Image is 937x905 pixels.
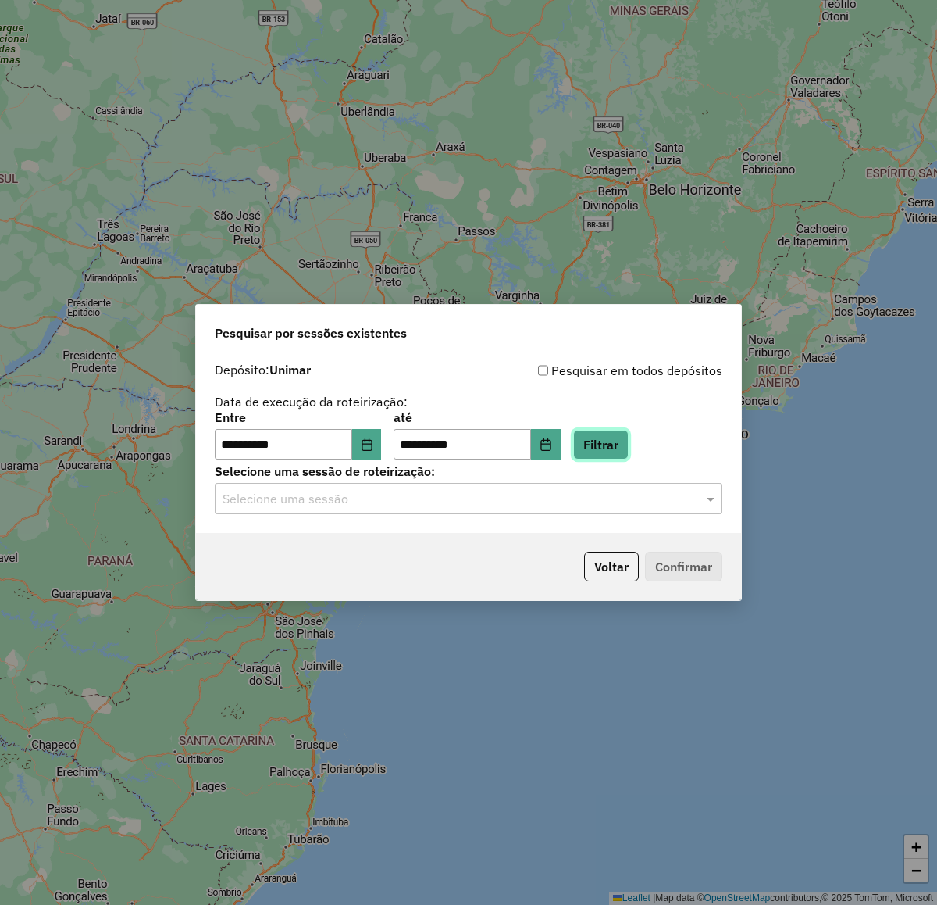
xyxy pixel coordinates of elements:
[269,362,311,377] strong: Unimar
[573,430,629,460] button: Filtrar
[215,324,407,342] span: Pesquisar por sessões existentes
[215,360,311,379] label: Depósito:
[394,408,560,427] label: até
[584,552,639,581] button: Voltar
[352,429,382,460] button: Choose Date
[468,361,722,380] div: Pesquisar em todos depósitos
[215,462,722,481] label: Selecione uma sessão de roteirização:
[215,408,381,427] label: Entre
[215,392,408,411] label: Data de execução da roteirização:
[531,429,561,460] button: Choose Date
